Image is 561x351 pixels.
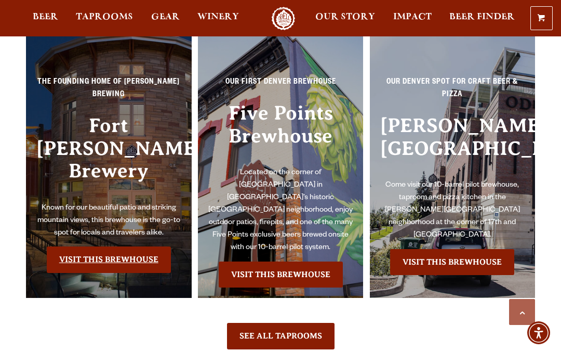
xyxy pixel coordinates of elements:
[393,13,432,21] span: Impact
[33,13,58,21] span: Beer
[47,246,171,272] a: Visit the Fort Collin's Brewery & Taproom
[36,202,181,240] p: Known for our beautiful patio and striking mountain views, this brewhouse is the go-to spot for l...
[36,76,181,108] p: The Founding Home of [PERSON_NAME] Brewing
[36,114,181,202] h3: Fort [PERSON_NAME] Brewery
[208,167,353,254] p: Located on the corner of [GEOGRAPHIC_DATA] in [GEOGRAPHIC_DATA]’s historic [GEOGRAPHIC_DATA] neig...
[264,7,303,30] a: Odell Home
[219,262,343,288] a: Visit the Five Points Brewhouse
[443,7,522,30] a: Beer Finder
[76,13,133,21] span: Taprooms
[449,13,515,21] span: Beer Finder
[144,7,186,30] a: Gear
[151,13,180,21] span: Gear
[380,76,525,108] p: Our Denver spot for craft beer & pizza
[208,102,353,167] h3: Five Points Brewhouse
[527,321,550,344] div: Accessibility Menu
[386,7,438,30] a: Impact
[208,76,353,95] p: Our First Denver Brewhouse
[191,7,246,30] a: Winery
[390,249,514,275] a: Visit the Sloan’s Lake Brewhouse
[197,13,239,21] span: Winery
[309,7,382,30] a: Our Story
[315,13,375,21] span: Our Story
[380,179,525,242] p: Come visit our 10-barrel pilot brewhouse, taproom and pizza kitchen in the [PERSON_NAME][GEOGRAPH...
[509,299,535,325] a: Scroll to top
[69,7,140,30] a: Taprooms
[380,114,525,179] h3: [PERSON_NAME][GEOGRAPHIC_DATA]
[227,323,335,349] a: See All Taprooms
[26,7,65,30] a: Beer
